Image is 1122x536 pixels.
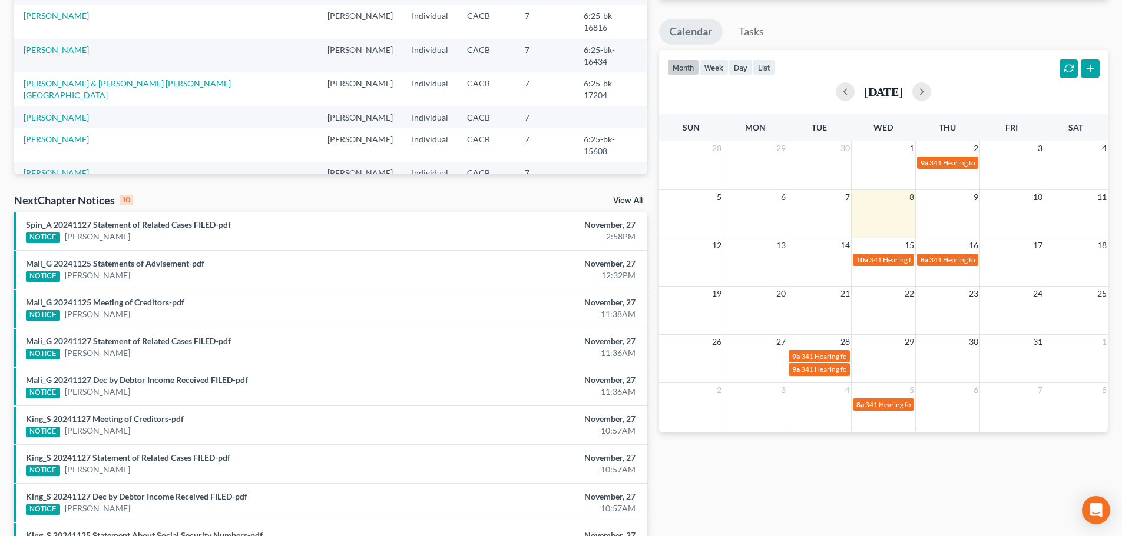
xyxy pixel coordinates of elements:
a: Mali_G 20241125 Meeting of Creditors-pdf [26,297,184,307]
td: 7 [515,106,574,128]
td: 7 [515,72,574,106]
td: CACB [458,106,515,128]
td: [PERSON_NAME] [318,106,402,128]
div: NOTICE [26,504,60,515]
td: CACB [458,39,515,72]
a: Mali_G 20241127 Statement of Related Cases FILED-pdf [26,336,231,346]
span: Sat [1068,122,1083,132]
td: Individual [402,5,458,39]
span: 30 [839,141,851,155]
span: 21 [839,287,851,301]
a: [PERSON_NAME] [24,11,89,21]
span: 13 [775,238,787,252]
span: 26 [711,335,723,349]
span: 5 [908,383,915,397]
span: 3 [1037,141,1044,155]
span: 27 [775,335,787,349]
span: 341 Hearing for [PERSON_NAME], Madison & [PERSON_NAME] [801,352,999,361]
span: 18 [1096,238,1108,252]
td: CACB [458,5,515,39]
a: View All [613,197,643,205]
span: 15 [903,238,915,252]
a: [PERSON_NAME] [65,464,130,475]
span: Fri [1005,122,1018,132]
button: week [699,59,729,75]
span: 31 [1032,335,1044,349]
span: 7 [844,190,851,204]
div: Open Intercom Messenger [1082,496,1110,524]
td: CACB [458,128,515,162]
span: 7 [1037,383,1044,397]
div: 11:36AM [440,347,636,359]
div: 10 [120,195,133,205]
a: [PERSON_NAME] [24,112,89,122]
span: Mon [745,122,766,132]
div: NOTICE [26,232,60,243]
span: 12 [711,238,723,252]
a: [PERSON_NAME] [24,134,89,144]
a: [PERSON_NAME] [65,347,130,359]
div: NOTICE [26,310,60,321]
span: 8a [921,255,928,264]
div: NOTICE [26,388,60,398]
td: 6:25-bk-16434 [574,39,647,72]
span: 11 [1096,190,1108,204]
div: NextChapter Notices [14,193,133,207]
span: 9a [792,365,800,374]
h2: [DATE] [864,85,903,98]
a: King_S 20241127 Statement of Related Cases FILED-pdf [26,452,230,462]
td: Individual [402,39,458,72]
span: 29 [775,141,787,155]
span: 8 [908,190,915,204]
span: 341 Hearing for [PERSON_NAME] [865,400,971,409]
td: 7 [515,128,574,162]
button: month [667,59,699,75]
div: NOTICE [26,427,60,437]
a: [PERSON_NAME] [65,308,130,320]
span: 22 [903,287,915,301]
a: Mali_G 20241125 Statements of Advisement-pdf [26,258,204,268]
div: November, 27 [440,452,636,464]
td: 7 [515,5,574,39]
span: 1 [908,141,915,155]
span: 10 [1032,190,1044,204]
div: 12:32PM [440,269,636,281]
span: 24 [1032,287,1044,301]
td: 7 [515,39,574,72]
a: [PERSON_NAME] [65,269,130,281]
div: NOTICE [26,465,60,476]
span: Tue [812,122,827,132]
a: King_S 20241127 Dec by Debtor Income Received FILED-pdf [26,491,247,501]
div: November, 27 [440,374,636,386]
div: 11:36AM [440,386,636,398]
td: Individual [402,162,458,184]
span: 6 [780,190,787,204]
td: 6:25-bk-17204 [574,72,647,106]
td: [PERSON_NAME] [318,72,402,106]
td: Individual [402,72,458,106]
a: Mali_G 20241127 Dec by Debtor Income Received FILED-pdf [26,375,248,385]
div: November, 27 [440,413,636,425]
a: Tasks [728,19,775,45]
td: Individual [402,128,458,162]
a: King_S 20241127 Meeting of Creditors-pdf [26,414,184,424]
span: 6 [972,383,979,397]
a: Calendar [659,19,723,45]
a: [PERSON_NAME] & [PERSON_NAME] [PERSON_NAME][GEOGRAPHIC_DATA] [24,78,231,100]
a: [PERSON_NAME] [65,231,130,242]
div: 10:57AM [440,425,636,437]
span: 25 [1096,287,1108,301]
span: 16 [968,238,979,252]
span: 5 [716,190,723,204]
span: 17 [1032,238,1044,252]
td: CACB [458,162,515,184]
a: Spin_A 20241127 Statement of Related Cases FILED-pdf [26,219,231,229]
div: NOTICE [26,349,60,359]
span: 9a [921,158,928,167]
div: 2:58PM [440,231,636,242]
a: [PERSON_NAME] [65,386,130,398]
span: 23 [968,287,979,301]
div: November, 27 [440,297,636,308]
span: 20 [775,287,787,301]
span: 29 [903,335,915,349]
